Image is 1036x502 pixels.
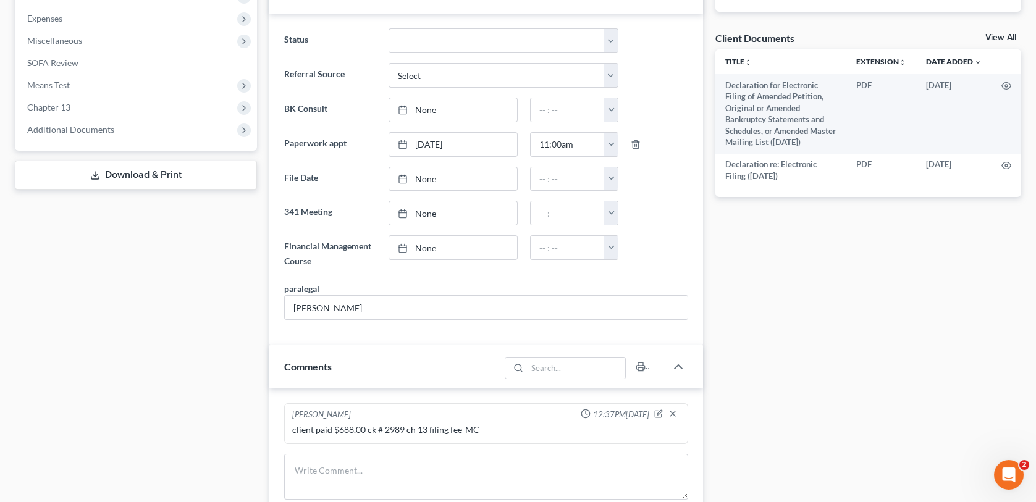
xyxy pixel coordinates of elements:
span: Expenses [27,13,62,23]
span: Means Test [27,80,70,90]
input: -- : -- [531,98,605,122]
span: 12:37PM[DATE] [593,409,649,420]
td: Declaration for Electronic Filing of Amended Petition, Original or Amended Bankruptcy Statements ... [715,74,846,154]
input: -- [285,296,687,319]
span: Miscellaneous [27,35,82,46]
td: [DATE] [916,154,992,188]
input: -- : -- [531,167,605,191]
input: -- : -- [531,236,605,259]
i: unfold_more [899,59,906,66]
label: Paperwork appt [278,132,382,157]
div: client paid $688.00 ck # 2989 ch 13 filing fee-MC [292,424,680,436]
input: -- : -- [531,201,605,225]
a: Extensionunfold_more [856,57,906,66]
a: View All [985,33,1016,42]
td: PDF [846,74,916,154]
a: None [389,201,517,225]
a: Date Added expand_more [926,57,982,66]
div: paralegal [284,282,319,295]
label: File Date [278,167,382,191]
i: unfold_more [744,59,752,66]
a: None [389,98,517,122]
td: Declaration re: Electronic Filing ([DATE]) [715,154,846,188]
td: [DATE] [916,74,992,154]
span: Chapter 13 [27,102,70,112]
label: Status [278,28,382,53]
input: -- : -- [531,133,605,156]
div: Client Documents [715,31,794,44]
label: BK Consult [278,98,382,122]
label: Financial Management Course [278,235,382,272]
i: expand_more [974,59,982,66]
input: Search... [527,358,625,379]
span: Comments [284,361,332,372]
label: Referral Source [278,63,382,88]
span: SOFA Review [27,57,78,68]
a: None [389,167,517,191]
a: None [389,236,517,259]
a: [DATE] [389,133,517,156]
iframe: Intercom live chat [994,460,1024,490]
a: SOFA Review [17,52,257,74]
span: 2 [1019,460,1029,470]
span: Additional Documents [27,124,114,135]
label: 341 Meeting [278,201,382,225]
td: PDF [846,154,916,188]
a: Titleunfold_more [725,57,752,66]
a: Download & Print [15,161,257,190]
div: [PERSON_NAME] [292,409,351,421]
